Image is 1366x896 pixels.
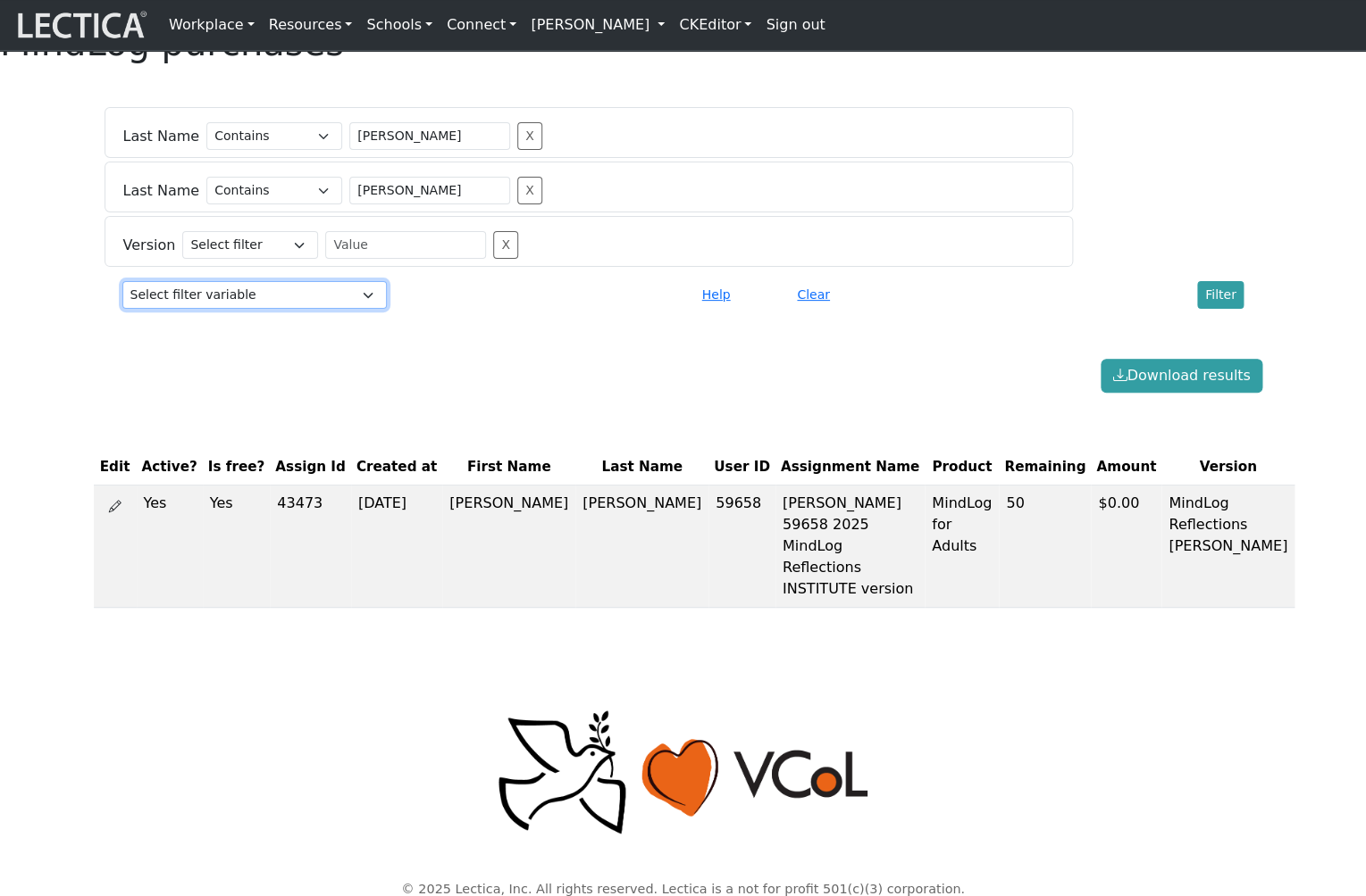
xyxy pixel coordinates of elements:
[162,7,262,43] a: Workplace
[325,231,486,259] input: Value
[349,122,510,150] input: Value
[575,450,708,485] th: Last Name
[351,485,442,607] td: [DATE]
[440,7,524,43] a: Connect
[1169,493,1287,557] div: MindLog Reflections [PERSON_NAME]
[210,493,264,514] div: Yes
[708,450,775,485] th: User ID
[789,281,838,309] button: Clear
[120,235,180,256] div: Version
[120,180,204,202] div: Last Name
[694,281,739,309] button: Help
[708,485,775,607] td: 59658
[694,286,739,303] a: Help
[1098,494,1139,511] span: $0.00
[442,450,575,485] th: First Name
[517,122,542,150] button: X
[203,450,271,485] th: Is free?
[1101,359,1261,393] button: Download results
[13,8,147,42] img: lecticalive
[925,450,999,485] th: Product
[94,450,137,485] th: Edit
[351,450,442,485] th: Created at
[270,450,351,485] th: Assign Id
[1197,281,1244,309] button: Filter
[925,485,999,607] td: MindLog for Adults
[775,450,925,485] th: Assignment Name
[758,7,832,43] a: Sign out
[270,485,351,607] td: 43473
[775,485,925,607] td: [PERSON_NAME] 59658 2025 MindLog Reflections INSTITUTE version
[524,7,672,43] a: [PERSON_NAME]
[1006,494,1024,511] span: 50
[672,7,758,43] a: CKEditor
[1161,450,1295,485] th: Version
[120,126,204,147] div: Last Name
[1091,450,1161,485] th: Amount
[493,231,518,259] button: X
[492,708,875,837] img: Peace, love, VCoL
[517,177,542,204] button: X
[137,450,203,485] th: Active?
[359,7,440,43] a: Schools
[575,485,708,607] td: [PERSON_NAME]
[262,7,360,43] a: Resources
[442,485,575,607] td: [PERSON_NAME]
[999,450,1091,485] th: Remaining
[349,177,510,204] input: Value
[144,493,196,514] div: Yes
